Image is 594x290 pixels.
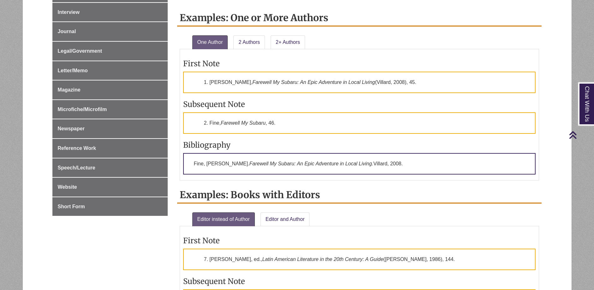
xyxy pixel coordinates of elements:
em: Farewell My Subaru: An Epic Adventure in Local Living [252,80,375,85]
a: Interview [52,3,168,22]
h2: Examples: Books with Editors [177,187,542,204]
p: 1. [PERSON_NAME], (Villard, 2008), 45. [183,72,536,93]
a: Back to Top [569,131,592,139]
span: Legal/Government [58,48,102,54]
em: Latin American Literature in the 20th Century: A Guide [262,257,383,262]
p: Fine, [PERSON_NAME]. Villard, 2008. [183,153,536,175]
h3: First Note [183,59,536,68]
p: 7. [PERSON_NAME], ed., ([PERSON_NAME], 1986), 144. [183,249,536,270]
a: Microfiche/Microfilm [52,100,168,119]
a: Magazine [52,80,168,99]
span: Letter/Memo [58,68,88,73]
a: Reference Work [52,139,168,158]
a: Journal [52,22,168,41]
a: Editor instead of Author [192,212,255,226]
span: Newspaper [58,126,85,131]
a: Editor and Author [261,212,310,226]
span: Journal [58,29,76,34]
span: Speech/Lecture [58,165,95,170]
a: 2+ Authors [271,35,305,49]
a: Website [52,178,168,197]
span: Website [58,184,77,190]
span: Magazine [58,87,81,92]
h2: Examples: One or More Authors [177,10,542,27]
em: Farewell My Subaru [221,120,266,126]
a: Newspaper [52,119,168,138]
p: 2. Fine, , 46. [183,112,536,134]
h3: First Note [183,236,536,246]
h3: Bibliography [183,140,536,150]
a: Letter/Memo [52,61,168,80]
span: Microfiche/Microfilm [58,107,107,112]
h3: Subsequent Note [183,99,536,109]
a: Short Form [52,197,168,216]
a: Speech/Lecture [52,158,168,177]
span: Short Form [58,204,85,209]
span: Reference Work [58,145,96,151]
span: Interview [58,9,80,15]
em: Farewell My Subaru: An Epic Adventure in Local Living. [249,161,374,166]
a: Legal/Government [52,42,168,61]
a: One Author [192,35,228,49]
a: 2 Authors [233,35,265,49]
h3: Subsequent Note [183,276,536,286]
